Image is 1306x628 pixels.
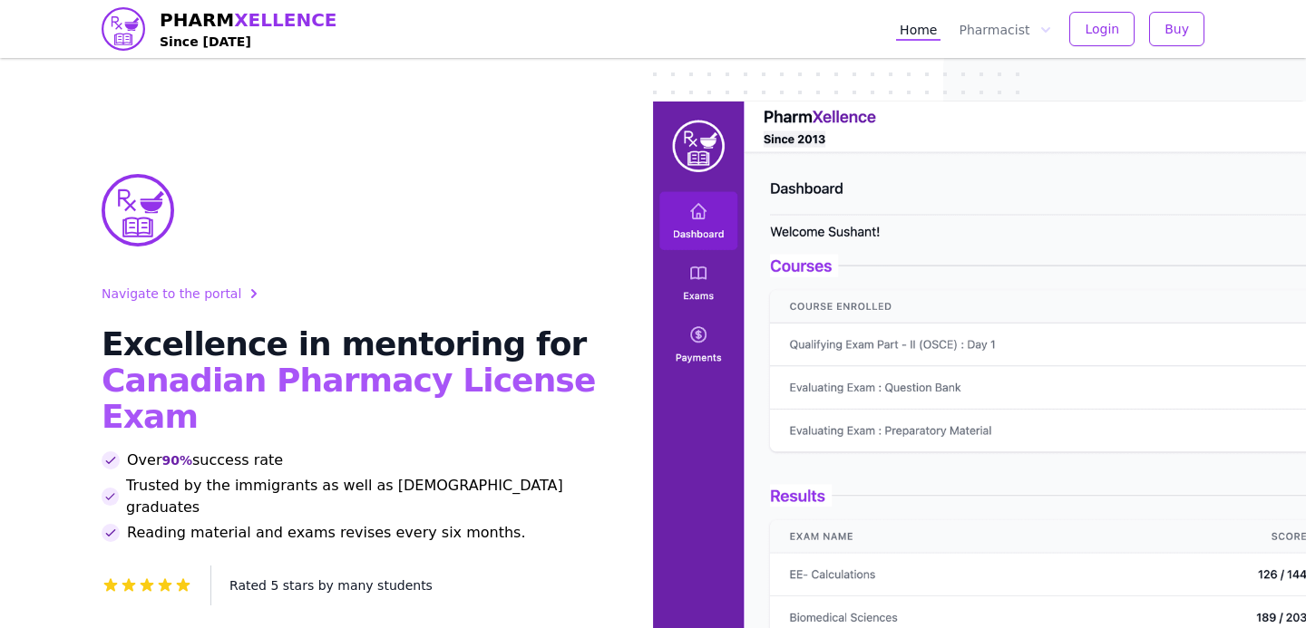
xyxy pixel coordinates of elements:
[1165,20,1189,38] span: Buy
[160,7,337,33] span: PHARM
[234,9,336,31] span: XELLENCE
[102,362,595,435] span: Canadian Pharmacy License Exam
[102,174,174,246] img: PharmXellence Logo
[229,578,433,593] span: Rated 5 stars by many students
[1149,12,1204,46] button: Buy
[1085,20,1119,38] span: Login
[102,285,241,303] span: Navigate to the portal
[127,522,526,544] span: Reading material and exams revises every six months.
[126,475,609,518] span: Trusted by the immigrants as well as [DEMOGRAPHIC_DATA] graduates
[160,33,337,51] h4: Since [DATE]
[955,17,1055,41] button: Pharmacist
[1069,12,1135,46] button: Login
[896,17,941,41] a: Home
[102,7,145,51] img: PharmXellence logo
[102,325,586,362] span: Excellence in mentoring for
[161,451,192,469] span: 90%
[127,449,283,471] span: Over success rate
